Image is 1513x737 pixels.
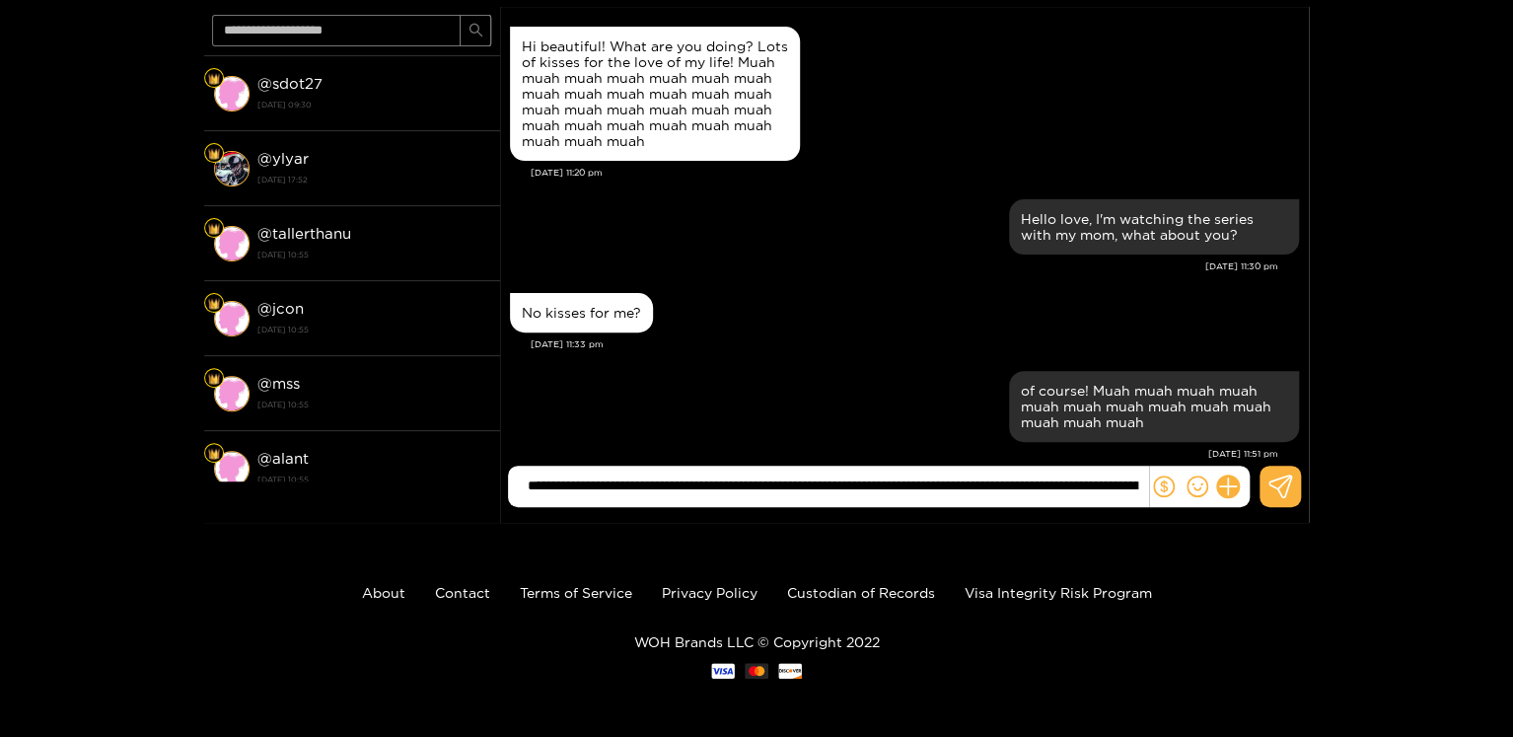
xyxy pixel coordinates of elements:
[208,148,220,160] img: Fan Level
[460,15,491,46] button: search
[214,451,250,486] img: conversation
[520,585,632,600] a: Terms of Service
[510,27,800,161] div: Sep. 12, 11:20 pm
[214,151,250,186] img: conversation
[257,300,304,317] strong: @ jcon
[435,585,490,600] a: Contact
[1149,472,1179,501] button: dollar
[214,76,250,111] img: conversation
[257,450,309,467] strong: @ alant
[510,259,1278,273] div: [DATE] 11:30 pm
[531,166,1299,180] div: [DATE] 11:20 pm
[1009,371,1299,442] div: Sep. 12, 11:51 pm
[1153,476,1175,497] span: dollar
[257,471,490,488] strong: [DATE] 10:55
[214,376,250,411] img: conversation
[662,585,757,600] a: Privacy Policy
[531,337,1299,351] div: [DATE] 11:33 pm
[208,448,220,460] img: Fan Level
[965,585,1152,600] a: Visa Integrity Risk Program
[208,73,220,85] img: Fan Level
[257,396,490,413] strong: [DATE] 10:55
[257,150,309,167] strong: @ ylyar
[522,38,788,149] div: Hi beautiful! What are you doing? Lots of kisses for the love of my life! Muah muah muah muah mua...
[214,301,250,336] img: conversation
[1009,199,1299,255] div: Sep. 12, 11:30 pm
[257,375,300,392] strong: @ mss
[468,23,483,39] span: search
[208,223,220,235] img: Fan Level
[1021,383,1287,430] div: of course! Muah muah muah muah muah muah muah muah muah muah muah muah muah
[362,585,405,600] a: About
[257,171,490,188] strong: [DATE] 17:52
[257,321,490,338] strong: [DATE] 10:55
[257,96,490,113] strong: [DATE] 09:30
[214,226,250,261] img: conversation
[257,246,490,263] strong: [DATE] 10:55
[522,305,641,321] div: No kisses for me?
[1187,476,1208,497] span: smile
[510,293,653,332] div: Sep. 12, 11:33 pm
[1021,211,1287,243] div: Hello love, I'm watching the series with my mom, what about you?
[510,447,1278,461] div: [DATE] 11:51 pm
[787,585,935,600] a: Custodian of Records
[208,298,220,310] img: Fan Level
[257,225,351,242] strong: @ tallerthanu
[208,373,220,385] img: Fan Level
[257,75,323,92] strong: @ sdot27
